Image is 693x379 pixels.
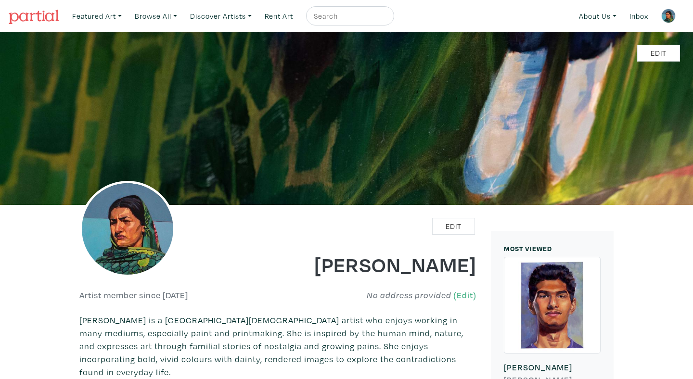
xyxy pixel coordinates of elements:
[504,362,601,373] h6: [PERSON_NAME]
[130,6,181,26] a: Browse All
[661,9,676,23] img: phpThumb.php
[637,45,680,62] a: Edit
[68,6,126,26] a: Featured Art
[260,6,297,26] a: Rent Art
[367,290,451,300] em: No address provided
[313,10,385,22] input: Search
[504,244,552,253] small: MOST VIEWED
[432,218,475,235] a: Edit
[186,6,256,26] a: Discover Artists
[79,314,476,379] p: [PERSON_NAME] is a [GEOGRAPHIC_DATA][DEMOGRAPHIC_DATA] artist who enjoys working in many mediums,...
[79,290,188,301] h6: Artist member since [DATE]
[625,6,653,26] a: Inbox
[575,6,621,26] a: About Us
[453,290,476,300] a: (Edit)
[285,251,477,277] h1: [PERSON_NAME]
[79,181,176,277] img: phpThumb.php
